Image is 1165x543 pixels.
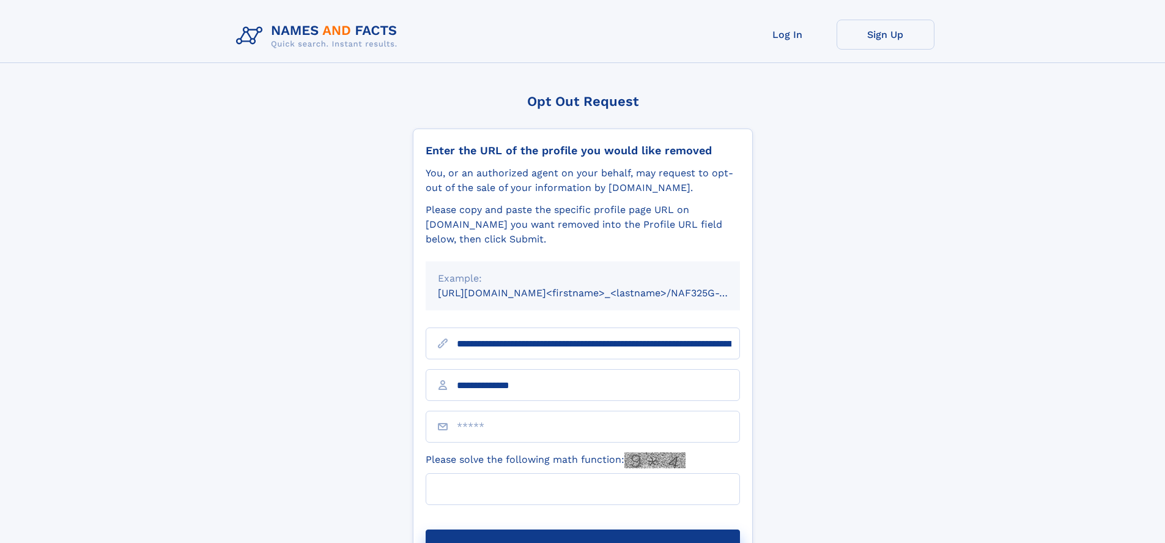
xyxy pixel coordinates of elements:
div: Example: [438,271,728,286]
small: [URL][DOMAIN_NAME]<firstname>_<lastname>/NAF325G-xxxxxxxx [438,287,763,299]
a: Log In [739,20,837,50]
div: Enter the URL of the profile you would like removed [426,144,740,157]
div: Opt Out Request [413,94,753,109]
a: Sign Up [837,20,934,50]
label: Please solve the following math function: [426,452,686,468]
div: You, or an authorized agent on your behalf, may request to opt-out of the sale of your informatio... [426,166,740,195]
img: Logo Names and Facts [231,20,407,53]
div: Please copy and paste the specific profile page URL on [DOMAIN_NAME] you want removed into the Pr... [426,203,740,247]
